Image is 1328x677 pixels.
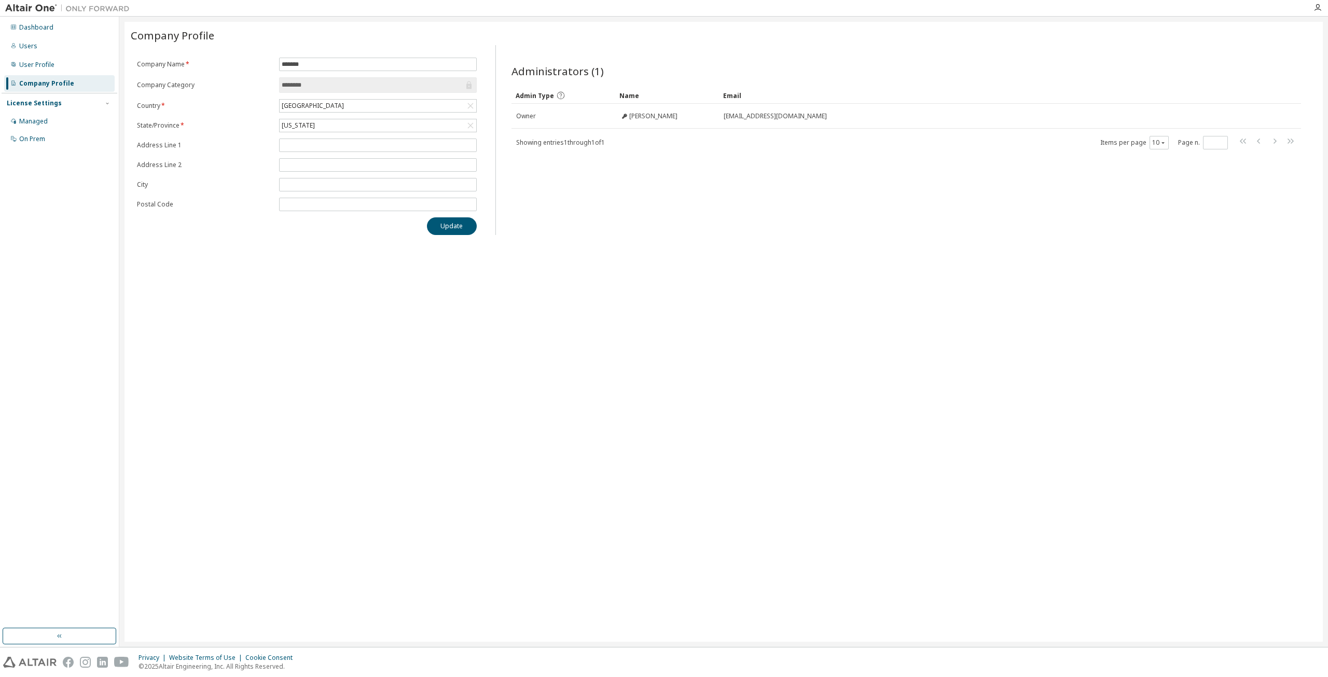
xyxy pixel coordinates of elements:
[114,657,129,668] img: youtube.svg
[80,657,91,668] img: instagram.svg
[427,217,477,235] button: Update
[137,121,273,130] label: State/Province
[19,42,37,50] div: Users
[19,23,53,32] div: Dashboard
[137,141,273,149] label: Address Line 1
[516,112,536,120] span: Owner
[139,662,299,671] p: © 2025 Altair Engineering, Inc. All Rights Reserved.
[1100,136,1169,149] span: Items per page
[63,657,74,668] img: facebook.svg
[280,100,476,112] div: [GEOGRAPHIC_DATA]
[723,87,1272,104] div: Email
[19,135,45,143] div: On Prem
[19,61,54,69] div: User Profile
[137,102,273,110] label: Country
[280,119,476,132] div: [US_STATE]
[97,657,108,668] img: linkedin.svg
[1152,139,1166,147] button: 10
[137,60,273,68] label: Company Name
[5,3,135,13] img: Altair One
[280,120,316,131] div: [US_STATE]
[19,79,74,88] div: Company Profile
[169,654,245,662] div: Website Terms of Use
[137,181,273,189] label: City
[629,112,677,120] span: [PERSON_NAME]
[3,657,57,668] img: altair_logo.svg
[137,161,273,169] label: Address Line 2
[139,654,169,662] div: Privacy
[7,99,62,107] div: License Settings
[511,64,604,78] span: Administrators (1)
[245,654,299,662] div: Cookie Consent
[619,87,715,104] div: Name
[724,112,827,120] span: [EMAIL_ADDRESS][DOMAIN_NAME]
[131,28,214,43] span: Company Profile
[516,138,605,147] span: Showing entries 1 through 1 of 1
[19,117,48,126] div: Managed
[1178,136,1228,149] span: Page n.
[137,81,273,89] label: Company Category
[516,91,554,100] span: Admin Type
[280,100,345,112] div: [GEOGRAPHIC_DATA]
[137,200,273,209] label: Postal Code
